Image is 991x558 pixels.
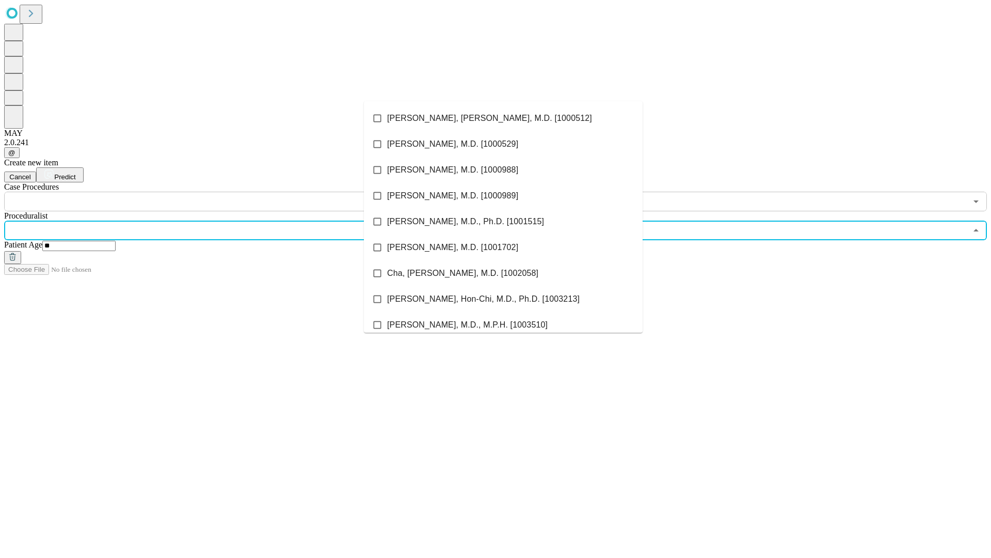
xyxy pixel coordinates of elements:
[969,194,983,209] button: Open
[9,173,31,181] span: Cancel
[387,190,518,202] span: [PERSON_NAME], M.D. [1000989]
[4,240,42,249] span: Patient Age
[387,138,518,150] span: [PERSON_NAME], M.D. [1000529]
[387,319,548,331] span: [PERSON_NAME], M.D., M.P.H. [1003510]
[387,267,538,280] span: Cha, [PERSON_NAME], M.D. [1002058]
[969,223,983,238] button: Close
[4,211,47,220] span: Proceduralist
[4,147,20,158] button: @
[4,158,58,167] span: Create new item
[387,164,518,176] span: [PERSON_NAME], M.D. [1000988]
[4,172,36,182] button: Cancel
[4,182,59,191] span: Scheduled Procedure
[387,293,580,305] span: [PERSON_NAME], Hon-Chi, M.D., Ph.D. [1003213]
[54,173,75,181] span: Predict
[36,167,84,182] button: Predict
[387,215,544,228] span: [PERSON_NAME], M.D., Ph.D. [1001515]
[4,129,987,138] div: MAY
[8,149,15,157] span: @
[4,138,987,147] div: 2.0.241
[387,112,592,125] span: [PERSON_NAME], [PERSON_NAME], M.D. [1000512]
[387,241,518,254] span: [PERSON_NAME], M.D. [1001702]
